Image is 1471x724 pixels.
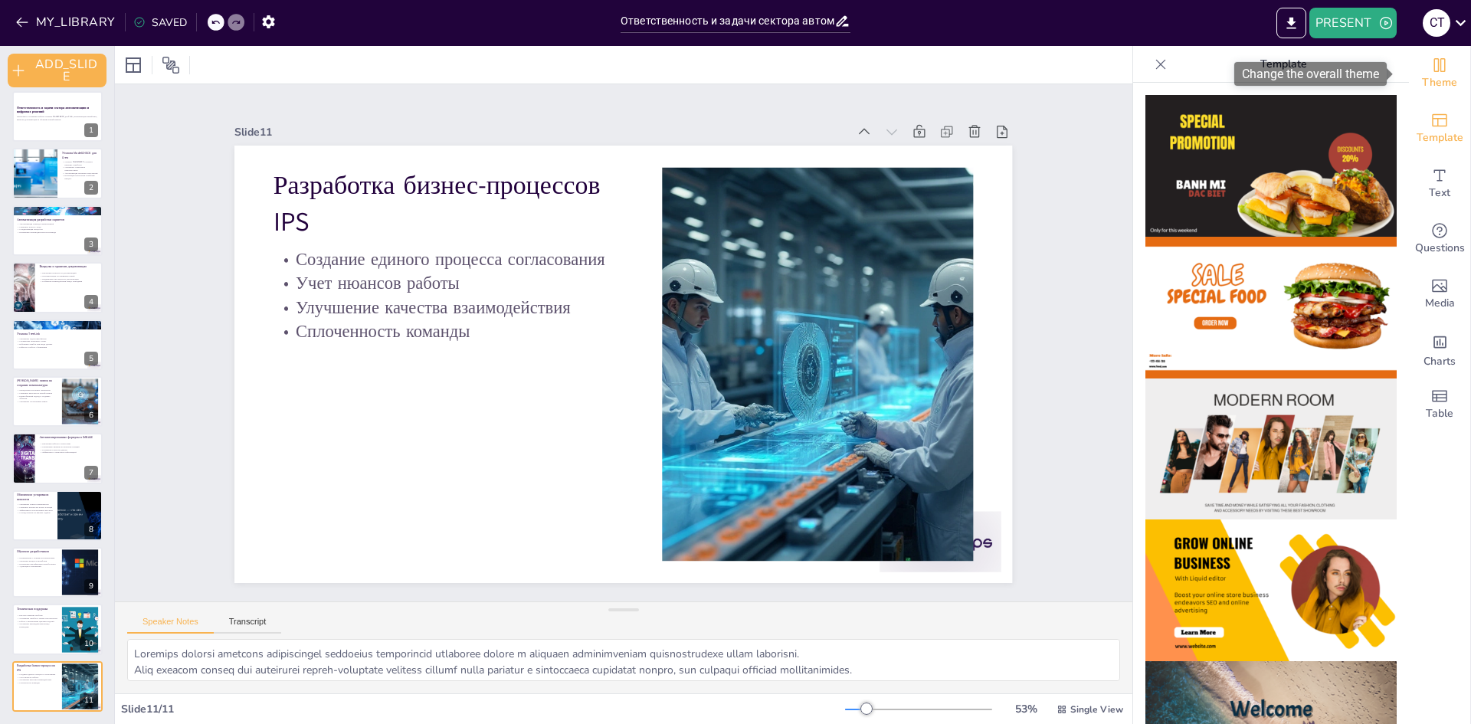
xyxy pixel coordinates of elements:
[39,277,98,280] p: Поддержание актуальности документации
[39,275,98,278] p: Систематизация отслеживания связей
[1426,405,1453,422] span: Table
[1409,322,1470,377] div: Add charts and graphs
[17,678,57,681] p: Улучшение качества взаимодействия
[17,607,57,611] p: Техническая поддержка
[1423,353,1456,370] span: Charts
[234,125,847,139] div: Slide 11
[17,389,57,392] p: Определение ключевых параметров
[17,339,98,342] p: Сокращение временных затрат
[17,395,57,400] p: Единообразный подход к созданию объектов
[17,106,89,114] strong: Ответственность и задачи сектора автоматизации и цифровых решений
[1409,267,1470,322] div: Add images, graphics, shapes or video
[17,681,57,684] p: Сплоченность команды
[84,579,98,593] div: 9
[1423,8,1450,38] button: c t
[84,181,98,195] div: 2
[17,337,98,340] p: Упрощение подготовки файлов
[1145,519,1397,661] img: thumb-4.png
[17,342,98,346] p: Избежание ошибок при вводе данных
[62,172,98,175] p: Автоматизация проверки пересечений
[17,562,57,565] p: Повышение квалификации разработчиков
[84,123,98,137] div: 1
[1145,237,1397,378] img: thumb-2.png
[39,272,98,275] p: Упрощение контроля за документацией
[1409,377,1470,432] div: Add a table
[84,238,98,251] div: 3
[84,408,98,422] div: 6
[17,663,57,672] p: Разработка бизнес-процессов IPS
[12,148,103,198] div: 2
[17,217,98,221] p: Автоматизация разработки скриптов
[17,391,57,395] p: Снижение нагрузки на разработчиков
[62,174,98,179] p: Интеграция результатов в рабочий процесс
[1409,46,1470,101] div: Change the overall theme
[12,490,103,541] div: 8
[17,506,53,509] p: Снижение количества новых позиций
[8,54,106,87] button: ADD_SLIDE
[17,222,98,225] p: Автоматизация перевода наименований
[274,296,624,320] p: Улучшение качества взаимодействия
[133,15,187,30] div: SAVED
[17,622,57,627] p: Улучшение взаимодействия между командами
[17,673,57,676] p: Создание единого процесса согласования
[1425,295,1455,312] span: Media
[17,512,53,515] p: Сосредоточение на важных задачах
[12,205,103,256] div: 3
[17,346,98,349] p: Гибкость в работе с форматами
[12,433,103,483] div: 7
[17,503,53,506] p: Упрощение поиска номенклатуры
[62,151,98,159] p: Утилита ModelCHECK для Creo
[162,56,180,74] span: Position
[17,228,98,231] p: Стандартизация процессов
[84,352,98,365] div: 5
[127,639,1120,681] textarea: Loremips dolorsi ametcons adipiscingel seddoeius temporincid utlaboree dolore m aliquaen adminimv...
[274,247,624,271] p: Создание единого процесса согласования
[1007,702,1044,716] div: 53 %
[127,617,214,634] button: Speaker Notes
[1070,703,1123,716] span: Single View
[62,160,98,165] p: Утилита ModelCHECK улучшает проверку атрибутов
[1409,211,1470,267] div: Get real-time input from your audience
[274,319,624,344] p: Сплоченность команды
[12,547,103,598] div: 9
[62,165,98,171] p: Упрощение управления зависимостями
[274,271,624,296] p: Учет нюансов работы
[17,549,57,554] p: Обучение разработчиков
[1276,8,1306,38] button: EXPORT_TO_POWERPOINT
[1409,156,1470,211] div: Add text boxes
[1409,101,1470,156] div: Add ready made slides
[17,378,57,387] p: [PERSON_NAME] заявок на создание номенклатуры
[1309,8,1397,38] button: PRESENT
[39,448,98,451] p: Улучшение точности данных
[1173,46,1394,83] p: Template
[12,604,103,654] div: 10
[1417,129,1463,146] span: Template
[12,319,103,370] div: 5
[12,91,103,142] div: 1
[17,565,57,568] p: Адаптация к изменениям
[17,493,53,501] p: Обновление устаревших каталогов
[17,676,57,679] p: Учет нюансов работы
[17,557,57,560] p: Ознакомление с новыми инструментами
[1422,74,1457,91] span: Theme
[121,702,845,716] div: Slide 11 / 11
[1429,185,1450,201] span: Text
[11,10,122,34] button: MY_LIBRARY
[39,451,98,454] p: Эффективное управление информацией
[121,53,146,77] div: Layout
[84,523,98,536] div: 8
[80,637,98,650] div: 10
[274,168,624,241] p: Разработка бизнес-процессов IPS
[17,509,53,512] p: Эффективное использование ресурсов
[39,446,98,449] p: Сокращение времени на внесение позиций
[39,280,98,283] p: Улучшение взаимодействия между командами
[17,617,57,620] p: Устранение ошибок и замена исполнителей
[80,693,98,707] div: 11
[39,436,98,441] p: Автоматизированные формулы в IMBASE
[39,264,98,269] p: Выгрузка и хранение документации
[17,559,57,562] p: Ускорение процесса разработки
[1145,378,1397,520] img: thumb-3.png
[84,295,98,309] div: 4
[17,332,98,336] p: Утилита TreeLink
[17,614,57,617] p: Быстрое решение проблем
